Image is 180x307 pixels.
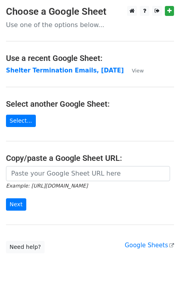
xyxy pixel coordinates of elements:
[6,166,170,181] input: Paste your Google Sheet URL here
[125,242,174,249] a: Google Sheets
[6,115,36,127] a: Select...
[132,68,144,74] small: View
[6,183,88,189] small: Example: [URL][DOMAIN_NAME]
[6,99,174,109] h4: Select another Google Sheet:
[124,67,144,74] a: View
[6,67,124,74] a: Shelter Termination Emails, [DATE]
[6,241,45,253] a: Need help?
[6,53,174,63] h4: Use a recent Google Sheet:
[6,6,174,18] h3: Choose a Google Sheet
[6,21,174,29] p: Use one of the options below...
[6,198,26,211] input: Next
[6,153,174,163] h4: Copy/paste a Google Sheet URL:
